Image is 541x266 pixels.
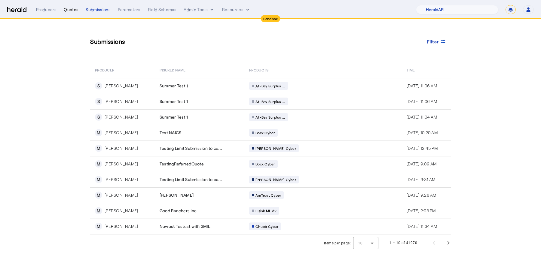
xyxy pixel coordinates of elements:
div: [PERSON_NAME] [105,223,138,229]
div: M [95,176,102,183]
div: M [95,223,102,230]
div: Parameters [118,7,141,13]
span: [DATE] 9:09 AM [407,161,437,166]
span: [PERSON_NAME] Cyber [255,146,296,151]
span: Filter [427,38,439,45]
span: Chubb Cyber [255,224,278,229]
span: [DATE] 10:20 AM [407,130,438,135]
div: Producers [36,7,57,13]
span: ERisk ML V2 [255,208,277,213]
div: S [95,113,102,121]
span: At-Bay Surplus ... [255,99,285,104]
button: Resources dropdown menu [222,7,251,13]
img: Herald Logo [7,7,26,13]
span: [DATE] 11:34 AM [407,224,437,229]
span: [DATE] 2:03 PM [407,208,436,213]
div: S [95,82,102,89]
table: Table view of all submissions by your platform [90,61,451,234]
div: Submissions [86,7,111,13]
div: Field Schemas [148,7,177,13]
div: [PERSON_NAME] [105,98,138,104]
div: M [95,145,102,152]
div: [PERSON_NAME] [105,192,138,198]
span: Boxx Cyber [255,130,275,135]
span: [DATE] 11:04 AM [407,114,437,119]
span: [DATE] 11:06 AM [407,83,437,88]
span: PRODUCER [95,67,115,73]
div: [PERSON_NAME] [105,177,138,183]
div: Items per page: [324,240,351,246]
span: Testing Limit Submission to ca... [160,177,222,183]
span: At-Bay Surplus ... [255,115,285,119]
span: Newest Testest with 3MIL [160,223,210,229]
span: Insured Name [160,67,185,73]
span: TestingReferredQuote [160,161,204,167]
div: M [95,207,102,214]
span: At-Bay Surplus ... [255,83,285,88]
div: [PERSON_NAME] [105,114,138,120]
div: [PERSON_NAME] [105,130,138,136]
span: [DATE] 9:31 AM [407,177,436,182]
div: [PERSON_NAME] [105,208,138,214]
span: Summer Test 1 [160,83,188,89]
span: Testing Limit Submission to ca... [160,145,222,151]
span: Boxx Cyber [255,162,275,166]
span: Summer Test 1 [160,98,188,104]
span: AmTrust Cyber [255,193,281,198]
h3: Submissions [90,37,125,46]
span: PRODUCTS [249,67,268,73]
div: S [95,98,102,105]
button: internal dropdown menu [184,7,215,13]
span: Time [407,67,415,73]
div: M [95,129,102,136]
div: Quotes [64,7,78,13]
span: [DATE] 12:45 PM [407,146,438,151]
div: Sandbox [261,15,280,22]
div: [PERSON_NAME] [105,145,138,151]
div: M [95,192,102,199]
div: [PERSON_NAME] [105,161,138,167]
span: [PERSON_NAME] Cyber [255,177,296,182]
span: [DATE] 11:06 AM [407,99,437,104]
span: Test NAICS [160,130,182,136]
button: Filter [422,36,451,47]
div: 1 – 10 of 41970 [389,240,417,246]
div: [PERSON_NAME] [105,83,138,89]
span: Good Ranchers Inc [160,208,197,214]
button: Next page [441,236,456,250]
span: Summer Test 1 [160,114,188,120]
span: [DATE] 9:28 AM [407,192,436,198]
div: M [95,160,102,168]
span: [PERSON_NAME] [160,192,194,198]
